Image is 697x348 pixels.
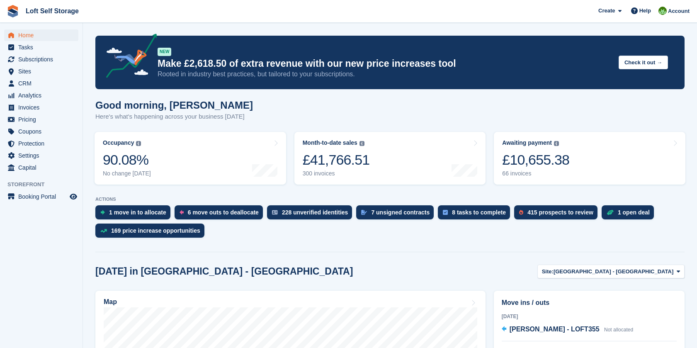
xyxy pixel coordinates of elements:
[537,265,685,278] button: Site: [GEOGRAPHIC_DATA] - [GEOGRAPHIC_DATA]
[104,298,117,306] h2: Map
[18,150,68,161] span: Settings
[618,209,650,216] div: 1 open deal
[109,209,166,216] div: 1 move in to allocate
[158,58,612,70] p: Make £2,618.50 of extra revenue with our new price increases tool
[554,268,673,276] span: [GEOGRAPHIC_DATA] - [GEOGRAPHIC_DATA]
[4,102,78,113] a: menu
[4,191,78,202] a: menu
[99,34,157,81] img: price-adjustments-announcement-icon-8257ccfd72463d97f412b2fc003d46551f7dbcb40ab6d574587a9cd5c0d94...
[18,41,68,53] span: Tasks
[502,139,552,146] div: Awaiting payment
[359,141,364,146] img: icon-info-grey-7440780725fd019a000dd9b08b2336e03edf1995a4989e88bcd33f0948082b44.svg
[18,138,68,149] span: Protection
[4,66,78,77] a: menu
[18,114,68,125] span: Pricing
[619,56,668,69] button: Check it out →
[100,229,107,233] img: price_increase_opportunities-93ffe204e8149a01c8c9dc8f82e8f89637d9d84a8eef4429ea346261dce0b2c0.svg
[22,4,82,18] a: Loft Self Storage
[158,48,171,56] div: NEW
[68,192,78,202] a: Preview store
[18,162,68,173] span: Capital
[95,112,253,122] p: Here's what's happening across your business [DATE]
[95,100,253,111] h1: Good morning, [PERSON_NAME]
[18,78,68,89] span: CRM
[103,170,151,177] div: No change [DATE]
[158,70,612,79] p: Rooted in industry best practices, but tailored to your subscriptions.
[361,210,367,215] img: contract_signature_icon-13c848040528278c33f63329250d36e43548de30e8caae1d1a13099fd9432cc5.svg
[95,132,286,185] a: Occupancy 90.08% No change [DATE]
[100,210,105,215] img: move_ins_to_allocate_icon-fdf77a2bb77ea45bf5b3d319d69a93e2d87916cf1d5bf7949dd705db3b84f3ca.svg
[4,114,78,125] a: menu
[4,41,78,53] a: menu
[7,180,83,189] span: Storefront
[180,210,184,215] img: move_outs_to_deallocate_icon-f764333ba52eb49d3ac5e1228854f67142a1ed5810a6f6cc68b1a99e826820c5.svg
[4,54,78,65] a: menu
[18,191,68,202] span: Booking Portal
[502,170,569,177] div: 66 invoices
[95,197,685,202] p: ACTIONS
[18,126,68,137] span: Coupons
[639,7,651,15] span: Help
[514,205,602,224] a: 415 prospects to review
[103,139,134,146] div: Occupancy
[294,132,486,185] a: Month-to-date sales £41,766.51 300 invoices
[95,224,209,242] a: 169 price increase opportunities
[272,210,278,215] img: verify_identity-adf6edd0f0f0b5bbfe63781bf79b02c33cf7c696d77639b501bdc392416b5a36.svg
[602,205,658,224] a: 1 open deal
[188,209,259,216] div: 6 move outs to deallocate
[598,7,615,15] span: Create
[554,141,559,146] img: icon-info-grey-7440780725fd019a000dd9b08b2336e03edf1995a4989e88bcd33f0948082b44.svg
[502,313,677,320] div: [DATE]
[4,150,78,161] a: menu
[438,205,514,224] a: 8 tasks to complete
[371,209,430,216] div: 7 unsigned contracts
[668,7,690,15] span: Account
[542,268,554,276] span: Site:
[103,151,151,168] div: 90.08%
[18,66,68,77] span: Sites
[356,205,438,224] a: 7 unsigned contracts
[502,324,633,335] a: [PERSON_NAME] - LOFT355 Not allocated
[303,151,370,168] div: £41,766.51
[502,151,569,168] div: £10,655.38
[18,102,68,113] span: Invoices
[95,205,175,224] a: 1 move in to allocate
[4,29,78,41] a: menu
[18,54,68,65] span: Subscriptions
[502,298,677,308] h2: Move ins / outs
[95,266,353,277] h2: [DATE] in [GEOGRAPHIC_DATA] - [GEOGRAPHIC_DATA]
[111,227,200,234] div: 169 price increase opportunities
[7,5,19,17] img: stora-icon-8386f47178a22dfd0bd8f6a31ec36ba5ce8667c1dd55bd0f319d3a0aa187defe.svg
[18,90,68,101] span: Analytics
[303,139,357,146] div: Month-to-date sales
[4,138,78,149] a: menu
[510,326,600,333] span: [PERSON_NAME] - LOFT355
[452,209,506,216] div: 8 tasks to complete
[136,141,141,146] img: icon-info-grey-7440780725fd019a000dd9b08b2336e03edf1995a4989e88bcd33f0948082b44.svg
[494,132,685,185] a: Awaiting payment £10,655.38 66 invoices
[443,210,448,215] img: task-75834270c22a3079a89374b754ae025e5fb1db73e45f91037f5363f120a921f8.svg
[18,29,68,41] span: Home
[519,210,523,215] img: prospect-51fa495bee0391a8d652442698ab0144808aea92771e9ea1ae160a38d050c398.svg
[658,7,667,15] img: James Johnson
[607,209,614,215] img: deal-1b604bf984904fb50ccaf53a9ad4b4a5d6e5aea283cecdc64d6e3604feb123c2.svg
[4,162,78,173] a: menu
[282,209,348,216] div: 228 unverified identities
[175,205,267,224] a: 6 move outs to deallocate
[267,205,357,224] a: 228 unverified identities
[303,170,370,177] div: 300 invoices
[604,327,633,333] span: Not allocated
[4,78,78,89] a: menu
[4,90,78,101] a: menu
[527,209,593,216] div: 415 prospects to review
[4,126,78,137] a: menu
